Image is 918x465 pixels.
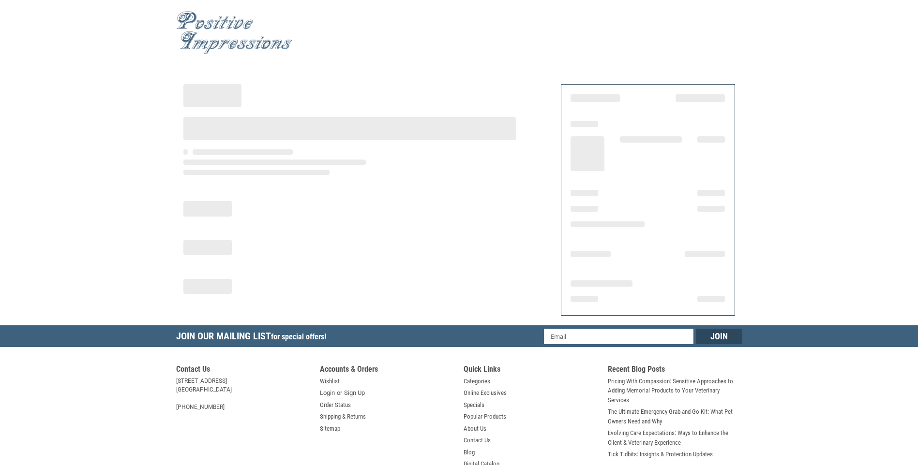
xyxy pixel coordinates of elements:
span: for special offers! [271,332,326,341]
a: Evolving Care Expectations: Ways to Enhance the Client & Veterinary Experience [608,428,742,447]
a: Popular Products [464,412,506,421]
input: Email [544,329,693,344]
a: Sign Up [344,388,365,398]
h5: Contact Us [176,364,311,377]
h5: Accounts & Orders [320,364,454,377]
a: Online Exclusives [464,388,507,398]
a: Contact Us [464,436,491,445]
a: Pricing With Compassion: Sensitive Approaches to Adding Memorial Products to Your Veterinary Serv... [608,377,742,405]
a: Wishlist [320,377,340,386]
h5: Join Our Mailing List [176,325,331,350]
a: Tick Tidbits: Insights & Protection Updates [608,450,713,459]
a: The Ultimate Emergency Grab-and-Go Kit: What Pet Owners Need and Why [608,407,742,426]
img: Positive Impressions [176,11,292,54]
h5: Quick Links [464,364,598,377]
a: Login [320,388,335,398]
a: Sitemap [320,424,340,434]
a: Shipping & Returns [320,412,366,421]
h5: Recent Blog Posts [608,364,742,377]
input: Join [696,329,742,344]
span: or [331,388,348,398]
a: Blog [464,448,475,457]
a: About Us [464,424,486,434]
a: Order Status [320,400,351,410]
a: Categories [464,377,490,386]
a: Specials [464,400,484,410]
address: [STREET_ADDRESS] [GEOGRAPHIC_DATA] [PHONE_NUMBER] [176,377,311,411]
